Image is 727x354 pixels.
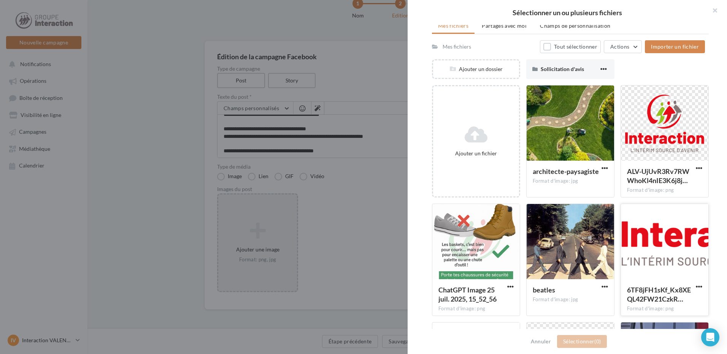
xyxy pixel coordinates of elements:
div: Ajouter un dossier [433,65,519,73]
span: Partagés avec moi [482,22,527,29]
span: Sollicitation d'avis [541,66,584,72]
div: Ajouter un fichier [436,150,516,157]
span: beatles [533,286,555,294]
div: Mes fichiers [443,43,471,51]
h2: Sélectionner un ou plusieurs fichiers [420,9,715,16]
div: Format d'image: png [627,187,702,194]
span: Importer un fichier [651,43,699,50]
button: Sélectionner(0) [557,335,607,348]
span: Champs de personnalisation [540,22,610,29]
div: Format d'image: jpg [533,296,608,303]
span: Mes fichiers [438,22,468,29]
span: (0) [594,338,601,345]
span: 6TF8jFH1sKf_Kx8XEQL42FW21CzkRsvMZTPxWR6ed9NBJBJUETSlBpgApc29GeTT1oUpGB6gsM9-DEc1=s0 [627,286,691,303]
div: Format d'image: png [438,305,514,312]
span: ChatGPT Image 25 juil. 2025, 15_52_56 [438,286,497,303]
div: Open Intercom Messenger [701,328,719,346]
button: Actions [604,40,642,53]
span: architecte-paysagiste [533,167,599,175]
span: ALV-UjUvR3Rv7RWWhoKl4nIE3K6j8j4nb0ZGQxyitZtZ8yc0Hli_PpA [627,167,689,185]
span: Actions [610,43,629,50]
div: Format d'image: jpg [533,178,608,185]
button: Importer un fichier [645,40,705,53]
button: Tout sélectionner [540,40,601,53]
div: Format d'image: png [627,305,702,312]
button: Annuler [528,337,554,346]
